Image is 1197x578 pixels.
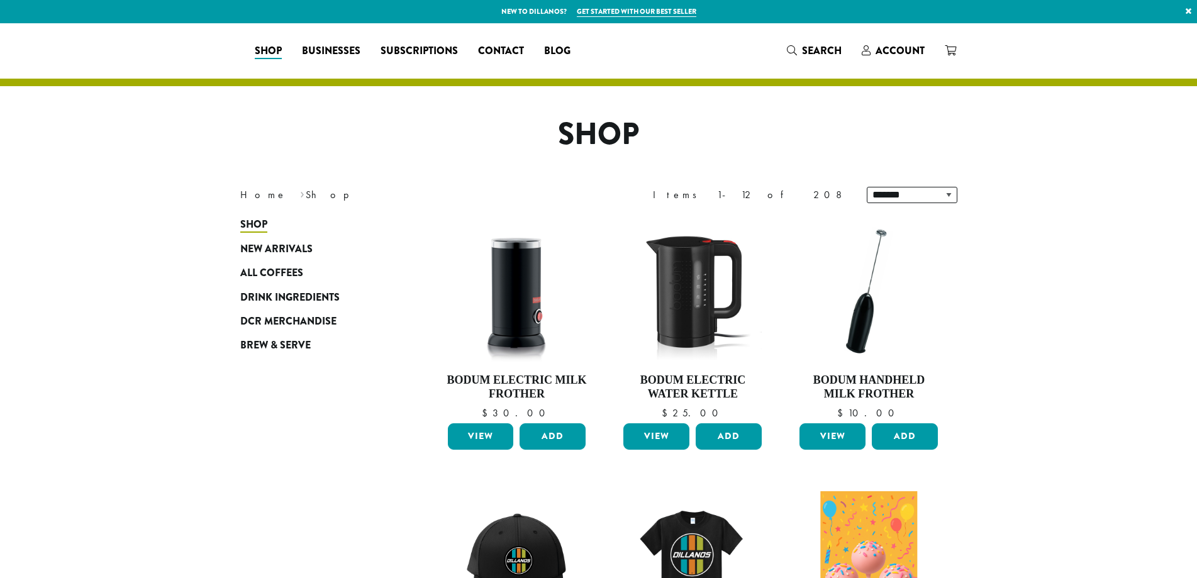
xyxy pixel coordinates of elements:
[444,219,589,364] img: DP3954.01-002.png
[777,40,852,61] a: Search
[240,213,391,236] a: Shop
[240,314,337,330] span: DCR Merchandise
[240,265,303,281] span: All Coffees
[544,43,571,59] span: Blog
[653,187,848,203] div: Items 1-12 of 208
[240,338,311,353] span: Brew & Serve
[620,219,765,364] img: DP3955.01.png
[240,285,391,309] a: Drink Ingredients
[796,219,941,418] a: Bodum Handheld Milk Frother $10.00
[302,43,360,59] span: Businesses
[837,406,848,420] span: $
[240,309,391,333] a: DCR Merchandise
[240,261,391,285] a: All Coffees
[255,43,282,59] span: Shop
[231,116,967,153] h1: Shop
[445,374,589,401] h4: Bodum Electric Milk Frother
[381,43,458,59] span: Subscriptions
[478,43,524,59] span: Contact
[696,423,762,450] button: Add
[796,374,941,401] h4: Bodum Handheld Milk Frother
[799,423,866,450] a: View
[876,43,925,58] span: Account
[872,423,938,450] button: Add
[240,242,313,257] span: New Arrivals
[240,217,267,233] span: Shop
[662,406,672,420] span: $
[482,406,493,420] span: $
[520,423,586,450] button: Add
[620,219,765,418] a: Bodum Electric Water Kettle $25.00
[796,219,941,364] img: DP3927.01-002.png
[837,406,900,420] bdi: 10.00
[577,6,696,17] a: Get started with our best seller
[300,183,304,203] span: ›
[240,333,391,357] a: Brew & Serve
[482,406,551,420] bdi: 30.00
[662,406,724,420] bdi: 25.00
[620,374,765,401] h4: Bodum Electric Water Kettle
[245,41,292,61] a: Shop
[448,423,514,450] a: View
[623,423,689,450] a: View
[240,290,340,306] span: Drink Ingredients
[240,237,391,261] a: New Arrivals
[240,187,580,203] nav: Breadcrumb
[445,219,589,418] a: Bodum Electric Milk Frother $30.00
[240,188,287,201] a: Home
[802,43,842,58] span: Search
